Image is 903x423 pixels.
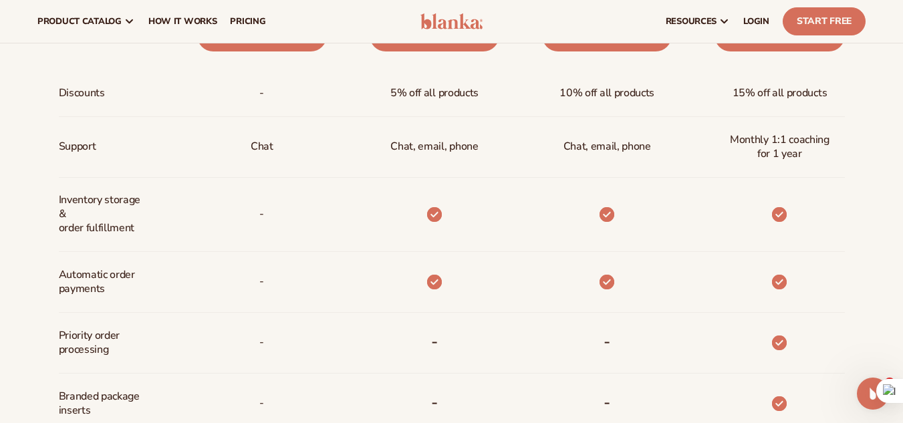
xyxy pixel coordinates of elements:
[431,392,438,413] b: -
[857,378,889,410] iframe: Intercom live chat
[59,323,148,362] span: Priority order processing
[251,134,273,159] p: Chat
[743,16,769,27] span: LOGIN
[884,378,895,388] span: 2
[59,188,148,240] span: Inventory storage & order fulfillment
[420,13,483,29] img: logo
[59,384,148,423] span: Branded package inserts
[604,392,610,413] b: -
[59,81,105,106] span: Discounts
[59,263,148,301] span: Automatic order payments
[431,331,438,352] b: -
[259,391,264,416] span: -
[259,81,264,106] span: -
[559,81,654,106] span: 10% off all products
[37,16,122,27] span: product catalog
[604,331,610,352] b: -
[563,134,651,159] span: Chat, email, phone
[666,16,717,27] span: resources
[259,269,264,294] span: -
[230,16,265,27] span: pricing
[148,16,217,27] span: How It Works
[259,202,264,227] p: -
[390,134,478,159] p: Chat, email, phone
[725,128,833,166] span: Monthly 1:1 coaching for 1 year
[390,81,479,106] span: 5% off all products
[783,7,866,35] a: Start Free
[259,330,264,355] span: -
[733,81,827,106] span: 15% off all products
[59,134,96,159] span: Support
